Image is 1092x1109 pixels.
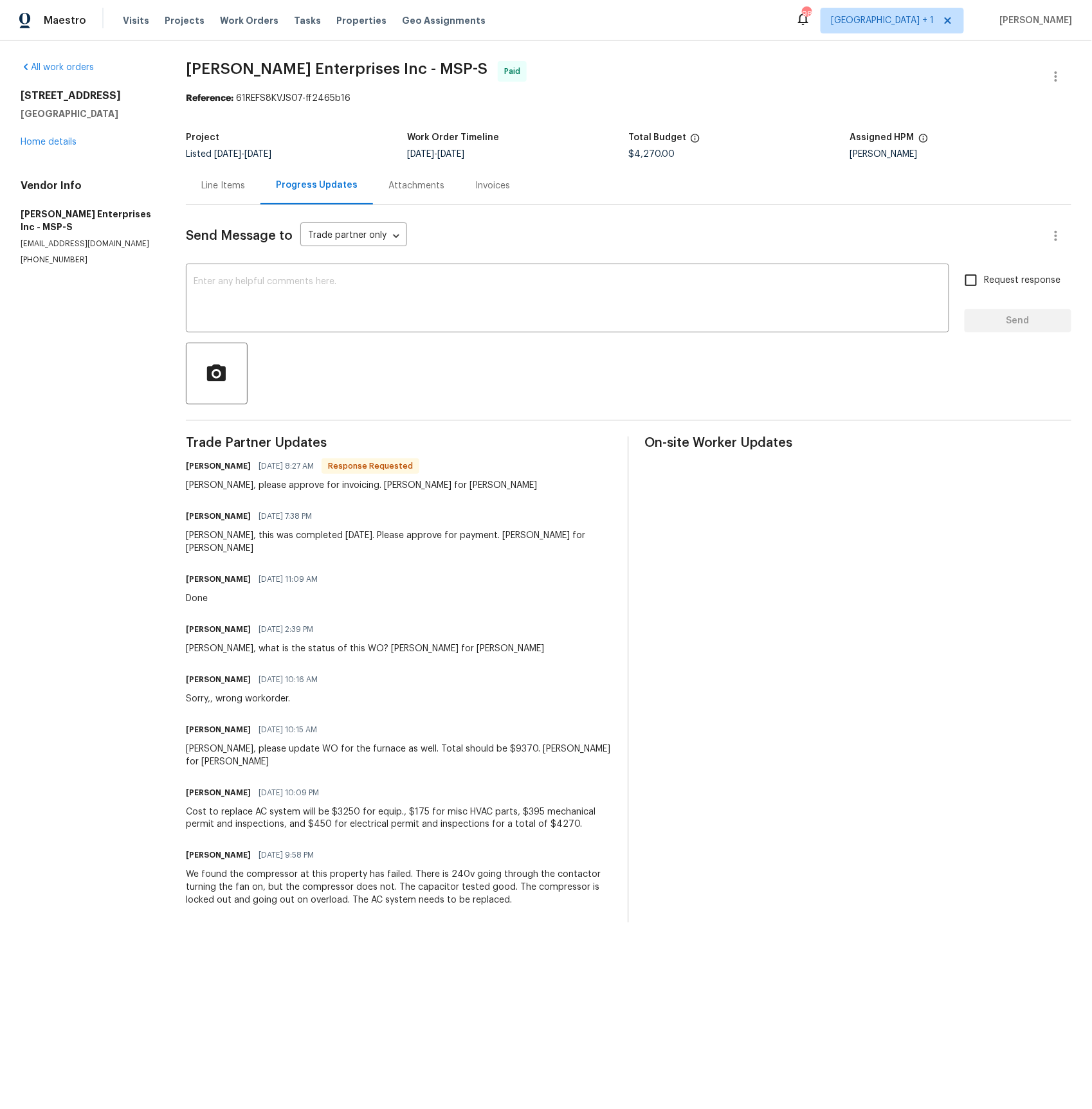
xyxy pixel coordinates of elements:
h6: [PERSON_NAME] [186,723,251,736]
span: [GEOGRAPHIC_DATA] + 1 [832,14,934,27]
h5: [GEOGRAPHIC_DATA] [21,107,155,120]
h5: Project [186,133,219,142]
div: [PERSON_NAME], please update WO for the furnace as well. Total should be $9370. [PERSON_NAME] for... [186,743,613,768]
span: Visits [123,14,149,27]
span: The total cost of line items that have been proposed by Opendoor. This sum includes line items th... [690,133,700,150]
span: Properties [336,14,387,27]
a: Home details [21,138,77,147]
div: We found the compressor at this property has failed. There is 240v going through the contactor tu... [186,869,613,907]
h2: [STREET_ADDRESS] [21,89,155,102]
a: All work orders [21,63,94,72]
span: [DATE] 7:38 PM [259,510,312,523]
div: [PERSON_NAME], please approve for invoicing. [PERSON_NAME] for [PERSON_NAME] [186,479,537,492]
span: Geo Assignments [402,14,486,27]
h5: Assigned HPM [850,133,915,142]
span: Request response [985,274,1061,287]
span: [DATE] 9:58 PM [259,849,314,862]
span: [DATE] 10:15 AM [259,723,317,736]
span: [DATE] [437,150,464,159]
h5: Work Order Timeline [407,133,499,142]
h5: [PERSON_NAME] Enterprises Inc - MSP-S [21,208,155,233]
span: Paid [504,65,525,78]
span: Tasks [294,16,321,25]
span: [PERSON_NAME] Enterprises Inc - MSP-S [186,61,487,77]
span: On-site Worker Updates [644,437,1071,449]
div: Trade partner only [300,226,407,247]
span: - [407,150,464,159]
span: [DATE] 10:16 AM [259,673,318,686]
div: 61REFS8KVJS07-ff2465b16 [186,92,1071,105]
span: [DATE] [407,150,434,159]
h6: [PERSON_NAME] [186,849,251,862]
div: [PERSON_NAME] [850,150,1071,159]
span: Listed [186,150,271,159]
div: Cost to replace AC system will be $3250 for equip., $175 for misc HVAC parts, $395 mechanical per... [186,806,613,831]
span: [DATE] 10:09 PM [259,786,319,799]
span: [PERSON_NAME] [995,14,1073,27]
h6: [PERSON_NAME] [186,623,251,636]
div: Progress Updates [276,179,358,192]
p: [PHONE_NUMBER] [21,255,155,266]
span: Trade Partner Updates [186,437,613,449]
span: [DATE] 11:09 AM [259,573,318,586]
b: Reference: [186,94,233,103]
span: $4,270.00 [628,150,675,159]
h6: [PERSON_NAME] [186,573,251,586]
div: Invoices [475,179,510,192]
div: Sorry,, wrong workorder. [186,692,325,705]
h6: [PERSON_NAME] [186,786,251,799]
span: [DATE] [214,150,241,159]
div: Attachments [388,179,444,192]
span: - [214,150,271,159]
h6: [PERSON_NAME] [186,510,251,523]
span: The hpm assigned to this work order. [918,133,929,150]
span: [DATE] 8:27 AM [259,460,314,473]
h4: Vendor Info [21,179,155,192]
div: Done [186,592,325,605]
span: Maestro [44,14,86,27]
h5: Total Budget [628,133,686,142]
p: [EMAIL_ADDRESS][DOMAIN_NAME] [21,239,155,249]
div: 98 [802,8,811,21]
h6: [PERSON_NAME] [186,460,251,473]
div: [PERSON_NAME], what is the status of this WO? [PERSON_NAME] for [PERSON_NAME] [186,642,544,655]
h6: [PERSON_NAME] [186,673,251,686]
div: [PERSON_NAME], this was completed [DATE]. Please approve for payment. [PERSON_NAME] for [PERSON_N... [186,529,613,555]
span: Response Requested [323,460,418,473]
span: Send Message to [186,230,293,242]
span: Projects [165,14,205,27]
span: Work Orders [220,14,278,27]
span: [DATE] [244,150,271,159]
span: [DATE] 2:39 PM [259,623,313,636]
div: Line Items [201,179,245,192]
